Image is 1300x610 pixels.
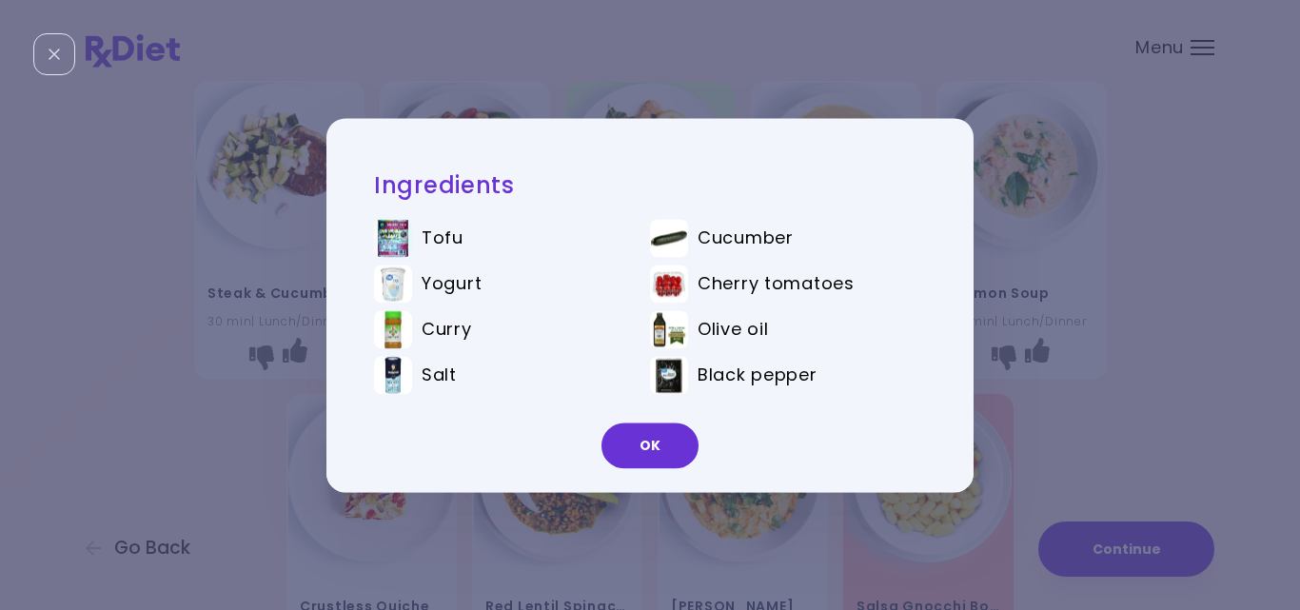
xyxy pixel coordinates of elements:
[422,227,463,248] span: Tofu
[601,423,699,468] button: OK
[33,33,75,75] div: Close
[374,170,926,200] h2: Ingredients
[422,364,457,385] span: Salt
[698,227,794,248] span: Cucumber
[422,319,472,340] span: Curry
[698,273,855,294] span: Cherry tomatoes
[422,273,482,294] span: Yogurt
[698,364,817,385] span: Black pepper
[698,319,768,340] span: Olive oil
